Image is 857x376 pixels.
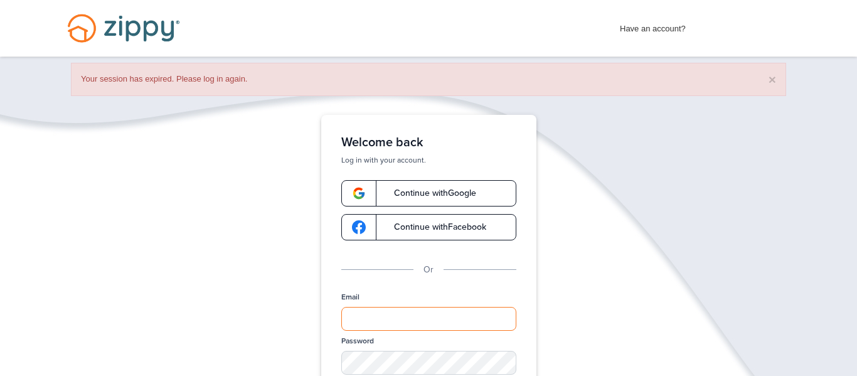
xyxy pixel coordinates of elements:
[341,351,516,375] input: Password
[381,189,476,198] span: Continue with Google
[341,180,516,207] a: google-logoContinue withGoogle
[341,155,516,165] p: Log in with your account.
[341,336,374,346] label: Password
[620,16,686,36] span: Have an account?
[341,307,516,331] input: Email
[341,214,516,240] a: google-logoContinue withFacebook
[341,292,359,303] label: Email
[381,223,486,232] span: Continue with Facebook
[769,73,776,86] button: ×
[341,135,516,150] h1: Welcome back
[423,263,434,277] p: Or
[352,186,366,200] img: google-logo
[71,63,786,96] div: Your session has expired. Please log in again.
[352,220,366,234] img: google-logo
